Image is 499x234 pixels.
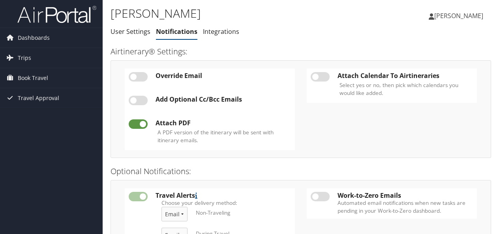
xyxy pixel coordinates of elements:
a: Integrations [203,27,239,36]
div: Attach PDF [156,119,291,126]
div: Override Email [156,72,291,79]
div: Add Optional Cc/Bcc Emails [156,96,291,103]
img: airportal-logo.png [17,5,96,24]
label: Automated email notifications when new tasks are pending in your Work-to-Zero dashboard. [338,199,473,215]
span: [PERSON_NAME] [434,11,483,20]
div: Work-to-Zero Emails [338,192,473,199]
span: Travel Approval [18,88,59,108]
h3: Airtinerary® Settings: [111,46,491,57]
h1: [PERSON_NAME] [111,5,364,22]
label: Non-Traveling [196,209,230,217]
a: User Settings [111,27,150,36]
label: Select yes or no, then pick which calendars you would like added. [340,81,471,97]
span: Dashboards [18,28,50,48]
span: Book Travel [18,68,48,88]
div: Travel Alerts [156,192,291,199]
a: Notifications [156,27,197,36]
label: Choose your delivery method: [161,199,285,207]
span: Trips [18,48,31,68]
h3: Optional Notifications: [111,166,491,177]
label: A PDF version of the itinerary will be sent with itinerary emails. [158,128,289,145]
div: Attach Calendar To Airtineraries [338,72,473,79]
a: [PERSON_NAME] [429,4,491,28]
